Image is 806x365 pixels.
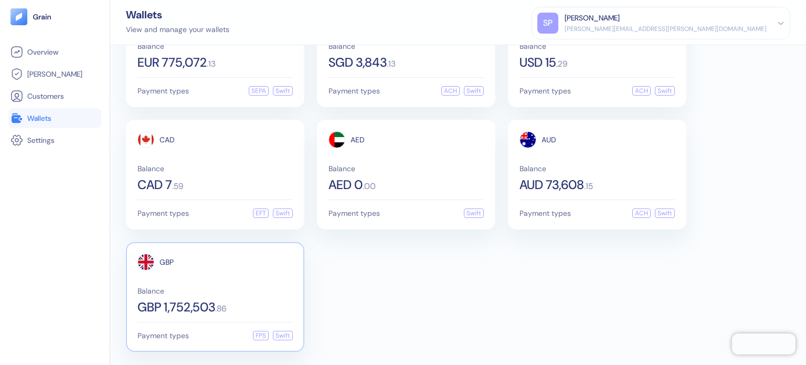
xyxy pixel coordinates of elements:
[328,179,363,191] span: AED 0
[207,60,216,68] span: . 13
[387,60,396,68] span: . 13
[137,165,293,172] span: Balance
[137,287,293,295] span: Balance
[126,9,229,20] div: Wallets
[10,112,99,124] a: Wallets
[273,86,293,96] div: Swift
[137,87,189,95] span: Payment types
[328,210,380,217] span: Payment types
[328,43,484,50] span: Balance
[519,165,675,172] span: Balance
[519,210,571,217] span: Payment types
[584,182,593,191] span: . 15
[27,69,82,79] span: [PERSON_NAME]
[732,333,796,354] iframe: Chatra live chat
[441,86,460,96] div: ACH
[137,43,293,50] span: Balance
[253,208,269,218] div: EFT
[519,179,584,191] span: AUD 73,608
[351,136,365,143] span: AED
[273,331,293,340] div: Swift
[27,47,58,57] span: Overview
[249,86,269,96] div: SEPA
[519,87,571,95] span: Payment types
[137,179,172,191] span: CAD 7
[328,165,484,172] span: Balance
[632,208,651,218] div: ACH
[655,86,675,96] div: Swift
[363,182,376,191] span: . 00
[556,60,567,68] span: . 29
[537,13,558,34] div: SP
[160,258,174,266] span: GBP
[273,208,293,218] div: Swift
[632,86,651,96] div: ACH
[10,68,99,80] a: [PERSON_NAME]
[215,305,226,313] span: . 86
[137,210,189,217] span: Payment types
[27,91,64,101] span: Customers
[519,56,556,69] span: USD 15
[172,182,183,191] span: . 59
[10,8,27,25] img: logo-tablet-V2.svg
[10,90,99,102] a: Customers
[33,13,52,20] img: logo
[655,208,675,218] div: Swift
[160,136,175,143] span: CAD
[137,301,215,314] span: GBP 1,752,503
[565,13,620,24] div: [PERSON_NAME]
[10,46,99,58] a: Overview
[519,43,675,50] span: Balance
[27,135,55,145] span: Settings
[137,332,189,339] span: Payment types
[253,331,269,340] div: FPS
[565,24,767,34] div: [PERSON_NAME][EMAIL_ADDRESS][PERSON_NAME][DOMAIN_NAME]
[542,136,556,143] span: AUD
[328,56,387,69] span: SGD 3,843
[27,113,51,123] span: Wallets
[10,134,99,147] a: Settings
[126,24,229,35] div: View and manage your wallets
[137,56,207,69] span: EUR 775,072
[464,208,484,218] div: Swift
[464,86,484,96] div: Swift
[328,87,380,95] span: Payment types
